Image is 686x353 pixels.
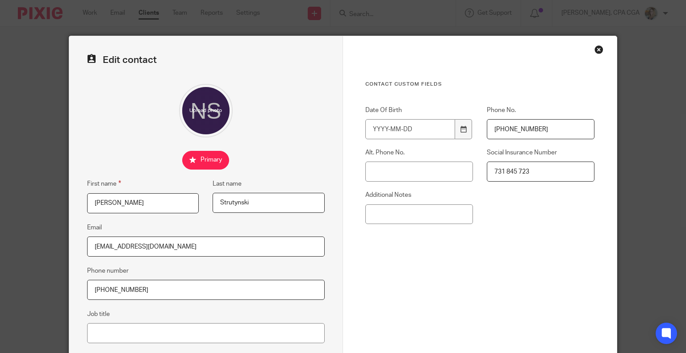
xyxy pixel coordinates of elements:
label: First name [87,179,121,189]
div: Close this dialog window [594,45,603,54]
label: Social Insurance Number [487,148,594,157]
label: Alt. Phone No. [365,148,473,157]
label: Additional Notes [365,191,473,199]
label: Phone No. [487,106,594,115]
label: Email [87,223,102,232]
label: Phone number [87,266,129,275]
label: Date Of Birth [365,106,473,115]
label: Job title [87,310,110,319]
h2: Edit contact [87,54,325,66]
h3: Contact Custom fields [365,81,594,88]
label: Last name [213,179,242,188]
input: YYYY-MM-DD [365,119,455,139]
